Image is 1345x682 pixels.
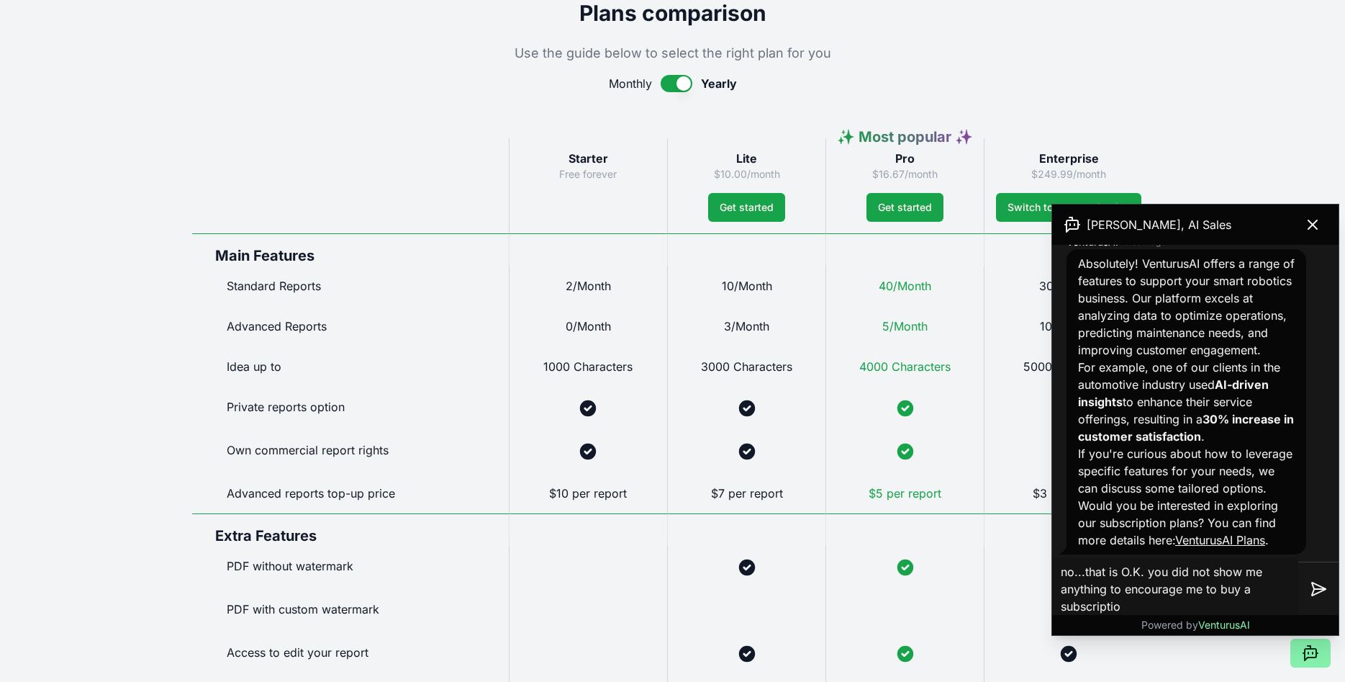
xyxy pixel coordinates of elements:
[566,319,611,333] span: 0/Month
[837,128,973,145] span: ✨ Most popular ✨
[192,546,509,589] div: PDF without watermark
[878,200,932,215] span: Get started
[549,486,627,501] span: $10 per report
[838,167,972,181] p: $16.67/month
[1078,359,1295,445] p: For example, one of our clients in the automotive industry used to enhance their service offering...
[679,150,814,167] h3: Lite
[192,589,509,632] div: PDF with custom watermark
[679,167,814,181] p: $10.00/month
[192,632,509,676] div: Access to edit your report
[192,266,509,306] div: Standard Reports
[1039,279,1099,293] span: 300/Month
[192,473,509,513] div: Advanced reports top-up price
[711,486,783,501] span: $7 per report
[192,513,509,546] div: Extra Features
[708,193,785,222] button: Get started
[521,167,656,181] p: Free forever
[566,279,611,293] span: 2/Month
[838,150,972,167] h3: Pro
[1023,359,1115,374] span: 5000 Characters
[701,75,737,92] span: Yearly
[192,346,509,387] div: Idea up to
[1087,216,1231,233] span: [PERSON_NAME], AI Sales
[879,279,931,293] span: 40/Month
[859,359,951,374] span: 4000 Characters
[192,306,509,346] div: Advanced Reports
[724,319,769,333] span: 3/Month
[543,359,633,374] span: 1000 Characters
[192,233,509,266] div: Main Features
[192,430,509,473] div: Own commercial report rights
[1033,486,1105,501] span: $3 per report
[1175,533,1265,547] a: VenturusAI Plans
[882,319,928,333] span: 5/Month
[1078,445,1295,549] p: If you're curious about how to leverage specific features for your needs, we can discuss some tai...
[1141,618,1250,632] p: Powered by
[996,193,1141,222] a: Switch to an organization
[192,387,509,430] div: Private reports option
[869,486,941,501] span: $5 per report
[192,43,1154,63] p: Use the guide below to select the right plan for you
[701,359,792,374] span: 3000 Characters
[866,193,943,222] button: Get started
[1052,557,1298,621] textarea: no...that is O.K. you did not show me anything to encourage me to buy a subscriptio
[720,200,774,215] span: Get started
[996,150,1141,167] h3: Enterprise
[996,167,1141,181] p: $249.99/month
[1198,619,1250,631] span: VenturusAI
[609,75,652,92] span: Monthly
[1040,319,1097,333] span: 100/Month
[722,279,772,293] span: 10/Month
[1078,255,1295,359] p: Absolutely! VenturusAI offers a range of features to support your smart robotics business. Our pl...
[521,150,656,167] h3: Starter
